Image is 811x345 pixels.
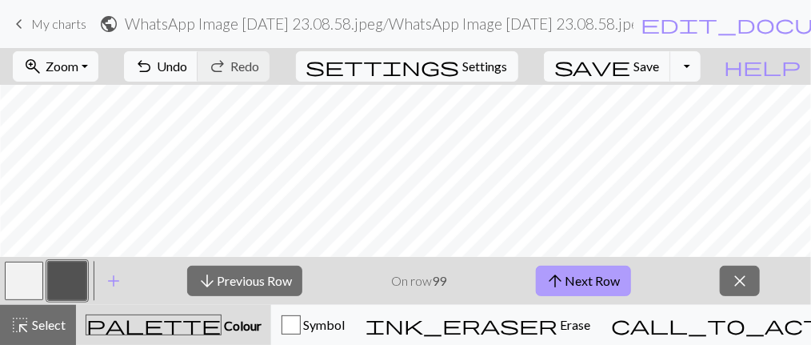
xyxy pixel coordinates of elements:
[23,55,42,78] span: zoom_in
[366,314,557,336] span: ink_eraser
[187,266,302,296] button: Previous Row
[104,270,123,292] span: add
[134,55,154,78] span: undo
[391,271,446,291] p: On row
[99,13,118,35] span: public
[355,305,601,345] button: Erase
[724,55,801,78] span: help
[634,58,660,74] span: Save
[544,51,671,82] button: Save
[10,13,29,35] span: keyboard_arrow_left
[30,317,66,332] span: Select
[554,55,631,78] span: save
[536,266,631,296] button: Next Row
[296,51,518,82] button: SettingsSettings
[306,55,460,78] span: settings
[301,317,345,332] span: Symbol
[463,57,508,76] span: Settings
[546,270,565,292] span: arrow_upward
[124,51,198,82] button: Undo
[13,51,98,82] button: Zoom
[10,314,30,336] span: highlight_alt
[157,58,187,74] span: Undo
[76,305,271,345] button: Colour
[271,305,355,345] button: Symbol
[10,10,86,38] a: My charts
[125,14,633,33] h2: WhatsApp Image [DATE] 23.08.58.jpeg / WhatsApp Image [DATE] 23.08.58.jpeg
[306,57,460,76] i: Settings
[46,58,78,74] span: Zoom
[31,16,86,31] span: My charts
[432,273,446,288] strong: 99
[198,270,217,292] span: arrow_downward
[730,270,749,292] span: close
[86,314,221,336] span: palette
[222,318,262,333] span: Colour
[557,317,590,332] span: Erase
